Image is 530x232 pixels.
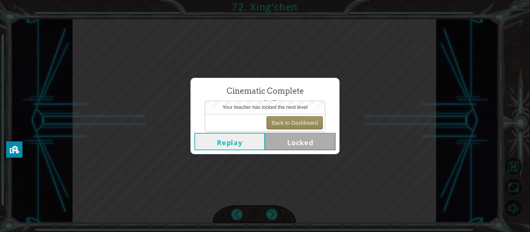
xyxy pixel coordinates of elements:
[194,133,265,150] button: Replay
[265,133,336,150] button: Locked
[235,97,295,113] span: Xing'chen
[267,116,323,129] button: Back to Dashboard
[6,141,23,158] button: privacy banner
[222,104,307,110] span: Your teacher has locked the next level
[227,86,304,97] span: Cinematic Complete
